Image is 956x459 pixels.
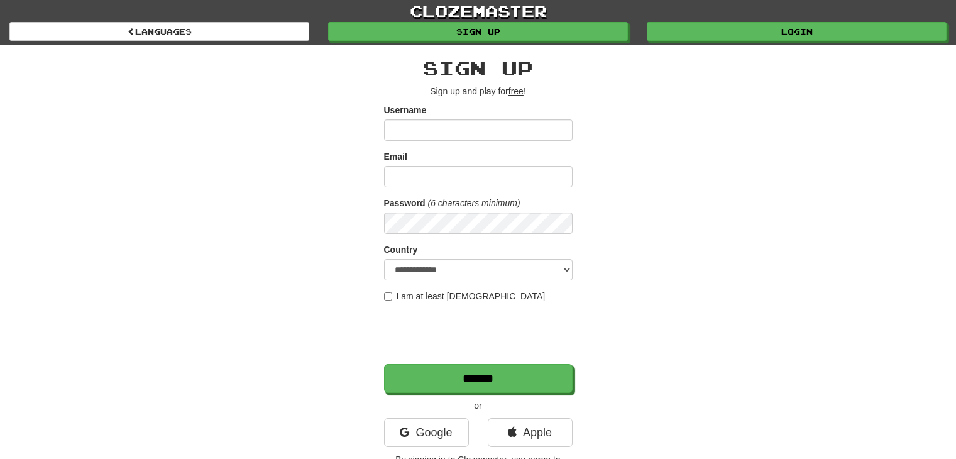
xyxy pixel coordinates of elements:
h2: Sign up [384,58,573,79]
u: free [508,86,524,96]
input: I am at least [DEMOGRAPHIC_DATA] [384,292,392,301]
label: Password [384,197,426,209]
label: I am at least [DEMOGRAPHIC_DATA] [384,290,546,302]
p: Sign up and play for ! [384,85,573,97]
em: (6 characters minimum) [428,198,520,208]
p: or [384,399,573,412]
label: Email [384,150,407,163]
a: Google [384,418,469,447]
label: Country [384,243,418,256]
a: Languages [9,22,309,41]
a: Sign up [328,22,628,41]
label: Username [384,104,427,116]
a: Apple [488,418,573,447]
a: Login [647,22,947,41]
iframe: reCAPTCHA [384,309,575,358]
